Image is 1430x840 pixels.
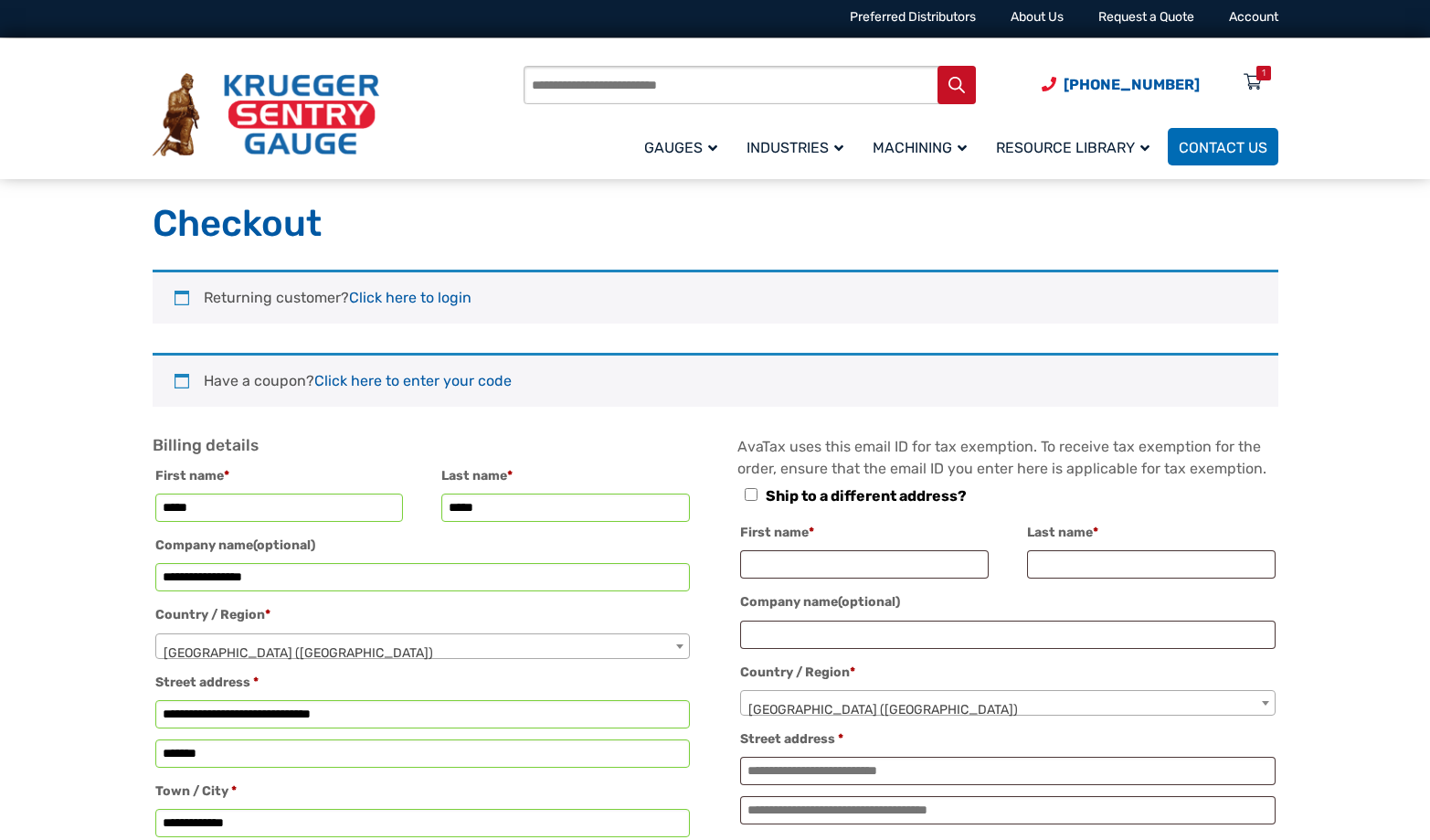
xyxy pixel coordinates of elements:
label: Town / City [155,779,690,804]
a: Request a Quote [1098,9,1194,25]
label: Country / Region [740,660,1275,686]
label: Last name [441,463,690,489]
span: United States (US) [156,634,689,673]
span: Gauges [644,139,717,156]
span: United States (US) [741,691,1274,729]
label: Company name [155,533,690,558]
a: Industries [736,125,862,168]
span: Country / Region [155,633,690,659]
div: Have a coupon? [153,353,1278,407]
span: Ship to a different address? [766,487,967,505]
img: Krueger Sentry Gauge [153,73,379,157]
a: Account [1229,9,1278,25]
a: Preferred Distributors [850,9,976,25]
a: Resource Library [985,125,1168,168]
h3: Billing details [153,436,693,456]
label: Country / Region [155,602,690,628]
label: Company name [740,590,1275,615]
label: Street address [740,727,1275,752]
div: 1 [1262,66,1266,80]
input: Ship to a different address? [745,488,757,501]
label: Last name [1027,520,1276,546]
a: Gauges [633,125,736,168]
span: (optional) [253,537,315,553]
a: About Us [1011,9,1064,25]
span: Machining [873,139,967,156]
a: Phone Number (920) 434-8860 [1042,73,1200,96]
span: Contact Us [1179,139,1267,156]
label: First name [155,463,404,489]
a: Enter your coupon code [314,372,512,389]
a: Contact Us [1168,128,1278,165]
h1: Checkout [153,201,1278,247]
div: Returning customer? [153,270,1278,324]
a: Machining [862,125,985,168]
label: First name [740,520,989,546]
span: Resource Library [996,139,1149,156]
span: Industries [747,139,843,156]
span: Country / Region [740,690,1275,716]
span: (optional) [838,594,900,610]
label: Street address [155,670,690,696]
a: Click here to login [349,289,471,306]
span: [PHONE_NUMBER] [1064,76,1200,93]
